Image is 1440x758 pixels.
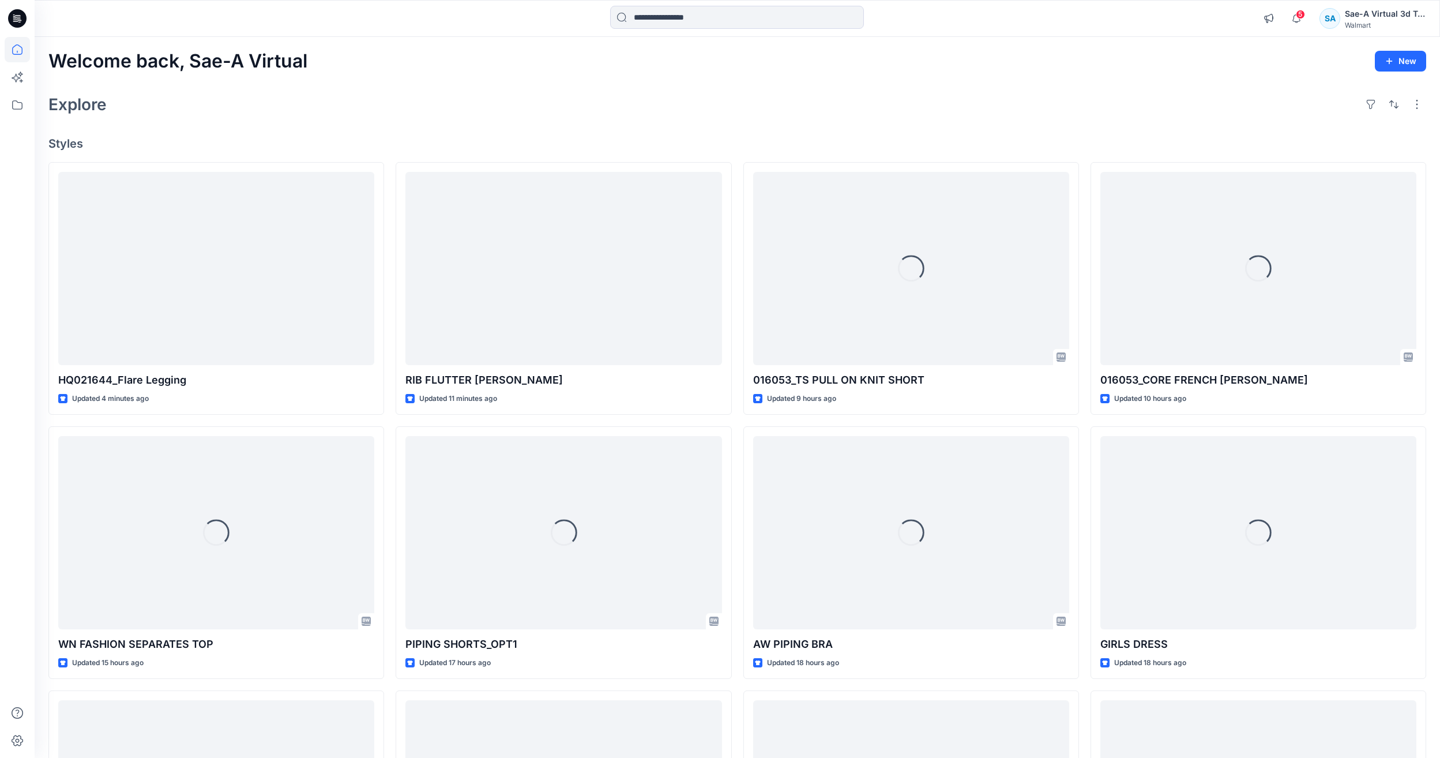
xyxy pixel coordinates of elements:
p: 016053_CORE FRENCH [PERSON_NAME] [1100,372,1416,388]
div: Sae-A Virtual 3d Team [1345,7,1426,21]
p: WN FASHION SEPARATES TOP [58,636,374,652]
h2: Welcome back, Sae-A Virtual [48,51,307,72]
button: New [1375,51,1426,72]
p: GIRLS DRESS [1100,636,1416,652]
p: Updated 17 hours ago [419,657,491,669]
p: Updated 10 hours ago [1114,393,1186,405]
div: SA [1319,8,1340,29]
h2: Explore [48,95,107,114]
p: Updated 4 minutes ago [72,393,149,405]
p: Updated 18 hours ago [767,657,839,669]
p: Updated 18 hours ago [1114,657,1186,669]
p: HQ021644_Flare Legging [58,372,374,388]
h4: Styles [48,137,1426,151]
span: 5 [1296,10,1305,19]
p: RIB FLUTTER [PERSON_NAME] [405,372,721,388]
p: PIPING SHORTS_OPT1 [405,636,721,652]
p: Updated 9 hours ago [767,393,836,405]
p: Updated 15 hours ago [72,657,144,669]
p: AW PIPING BRA [753,636,1069,652]
p: 016053_TS PULL ON KNIT SHORT [753,372,1069,388]
div: Walmart [1345,21,1426,29]
p: Updated 11 minutes ago [419,393,497,405]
